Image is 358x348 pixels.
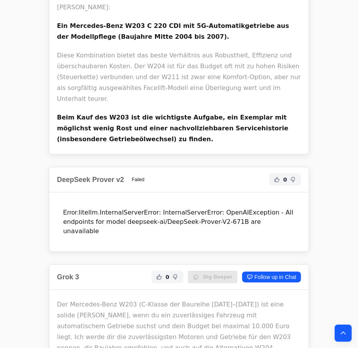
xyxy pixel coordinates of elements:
[127,175,149,184] span: Failed
[165,273,169,281] span: 0
[242,272,301,282] a: Follow up in Chat
[63,209,79,216] span: Error:
[155,272,164,282] button: Helpful
[283,176,287,184] span: 0
[57,114,288,143] strong: Beim Kauf des W203 ist die wichtigste Aufgabe, ein Exemplar mit möglichst wenig Rost und einer na...
[57,50,301,104] p: Diese Kombination bietet das beste Verhältnis aus Robustheit, Effizienz und überschaubaren Kosten...
[57,174,124,185] h2: DeepSeek Prover v2
[335,325,352,342] button: Back to top
[289,175,298,184] button: Not Helpful
[57,272,79,282] h2: Grok 3
[272,175,282,184] button: Helpful
[57,22,289,40] strong: Ein Mercedes-Benz W203 C 220 CDI mit 5G-Automatikgetriebe aus der Modellpflege (Baujahre Mitte 20...
[57,202,301,242] div: litellm.InternalServerError: InternalServerError: OpenAIException - All endpoints for model deeps...
[171,272,180,282] button: Not Helpful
